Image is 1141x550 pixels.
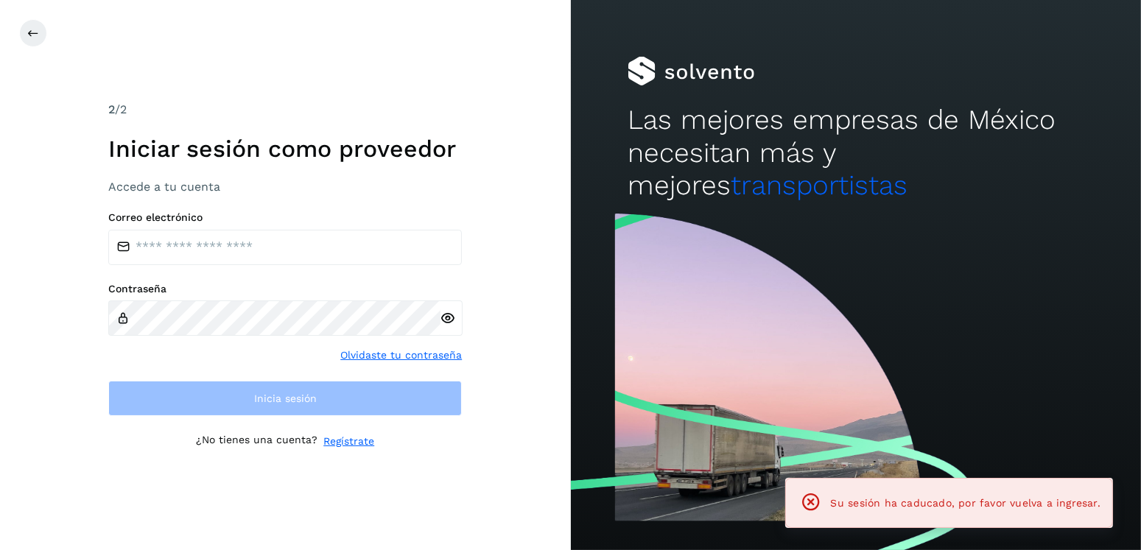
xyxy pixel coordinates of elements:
[108,180,462,194] h3: Accede a tu cuenta
[831,497,1100,509] span: Su sesión ha caducado, por favor vuelva a ingresar.
[323,434,374,449] a: Regístrate
[108,283,462,295] label: Contraseña
[108,381,462,416] button: Inicia sesión
[628,104,1084,202] h2: Las mejores empresas de México necesitan más y mejores
[108,101,462,119] div: /2
[108,102,115,116] span: 2
[108,135,462,163] h1: Iniciar sesión como proveedor
[731,169,907,201] span: transportistas
[340,348,462,363] a: Olvidaste tu contraseña
[254,393,317,403] span: Inicia sesión
[196,434,317,449] p: ¿No tienes una cuenta?
[108,211,462,224] label: Correo electrónico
